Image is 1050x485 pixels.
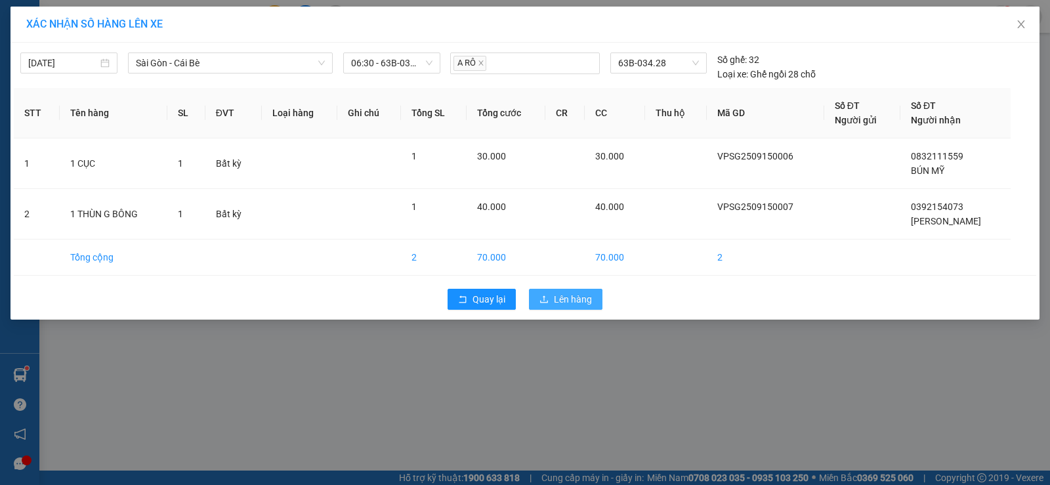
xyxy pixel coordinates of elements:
[26,18,163,30] span: XÁC NHẬN SỐ HÀNG LÊN XE
[178,158,183,169] span: 1
[401,88,467,138] th: Tổng SL
[717,53,759,67] div: 32
[835,115,877,125] span: Người gửi
[585,88,645,138] th: CC
[707,88,824,138] th: Mã GD
[554,292,592,306] span: Lên hàng
[911,115,961,125] span: Người nhận
[453,56,486,71] span: A RÔ
[205,88,262,138] th: ĐVT
[645,88,706,138] th: Thu hộ
[178,209,183,219] span: 1
[205,189,262,240] td: Bất kỳ
[545,88,585,138] th: CR
[911,165,944,176] span: BÚN MỸ
[60,138,167,189] td: 1 CỤC
[448,289,516,310] button: rollbackQuay lại
[467,88,545,138] th: Tổng cước
[539,295,549,305] span: upload
[595,151,624,161] span: 30.000
[1016,19,1026,30] span: close
[911,201,963,212] span: 0392154073
[911,151,963,161] span: 0832111559
[14,138,60,189] td: 1
[60,88,167,138] th: Tên hàng
[478,60,484,66] span: close
[707,240,824,276] td: 2
[14,189,60,240] td: 2
[205,138,262,189] td: Bất kỳ
[618,53,699,73] span: 63B-034.28
[262,88,337,138] th: Loại hàng
[585,240,645,276] td: 70.000
[717,67,748,81] span: Loại xe:
[14,88,60,138] th: STT
[28,56,98,70] input: 15/09/2025
[717,151,793,161] span: VPSG2509150006
[529,289,602,310] button: uploadLên hàng
[351,53,432,73] span: 06:30 - 63B-034.28
[136,53,325,73] span: Sài Gòn - Cái Bè
[717,53,747,67] span: Số ghế:
[60,189,167,240] td: 1 THÙN G BÔNG
[835,100,860,111] span: Số ĐT
[477,201,506,212] span: 40.000
[472,292,505,306] span: Quay lại
[717,201,793,212] span: VPSG2509150007
[401,240,467,276] td: 2
[717,67,816,81] div: Ghế ngồi 28 chỗ
[477,151,506,161] span: 30.000
[1003,7,1039,43] button: Close
[411,151,417,161] span: 1
[337,88,401,138] th: Ghi chú
[458,295,467,305] span: rollback
[411,201,417,212] span: 1
[60,240,167,276] td: Tổng cộng
[467,240,545,276] td: 70.000
[911,100,936,111] span: Số ĐT
[318,59,325,67] span: down
[595,201,624,212] span: 40.000
[911,216,981,226] span: [PERSON_NAME]
[167,88,205,138] th: SL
